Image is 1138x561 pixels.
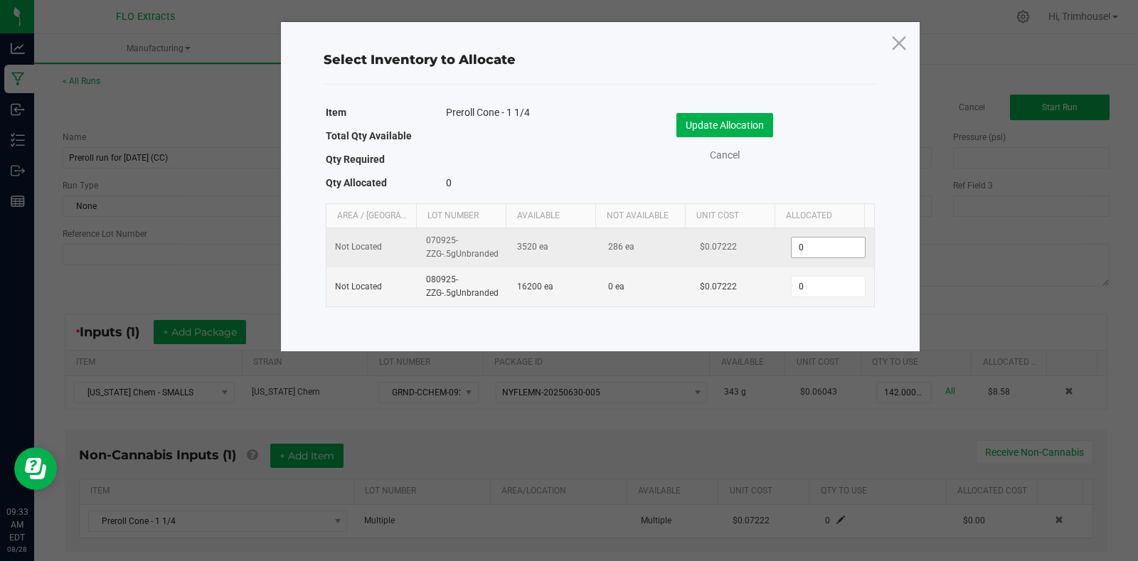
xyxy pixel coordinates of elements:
span: Preroll Cone - 1 1/4 [446,105,530,119]
span: 0 [446,177,452,188]
span: 3520 ea [517,242,548,252]
th: Area / [GEOGRAPHIC_DATA] [326,204,416,228]
th: Available [506,204,595,228]
th: Unit Cost [685,204,775,228]
label: Item [326,102,346,122]
th: Lot Number [416,204,506,228]
label: Qty Allocated [326,173,387,193]
span: 286 ea [608,242,634,252]
label: Qty Required [326,149,385,169]
span: $0.07222 [700,282,737,292]
th: Not Available [595,204,685,228]
iframe: Resource center [14,447,57,490]
span: 16200 ea [517,282,553,292]
span: $0.07222 [700,242,737,252]
th: Allocated [775,204,864,228]
span: 0 ea [608,282,624,292]
label: Total Qty Available [326,126,412,146]
span: Select Inventory to Allocate [324,52,516,68]
span: Not Located [335,242,382,252]
button: Update Allocation [676,113,773,137]
td: 080925-ZZG-.5gUnbranded [418,267,509,306]
a: Cancel [696,148,753,163]
span: Not Located [335,282,382,292]
td: 070925-ZZG-.5gUnbranded [418,228,509,267]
